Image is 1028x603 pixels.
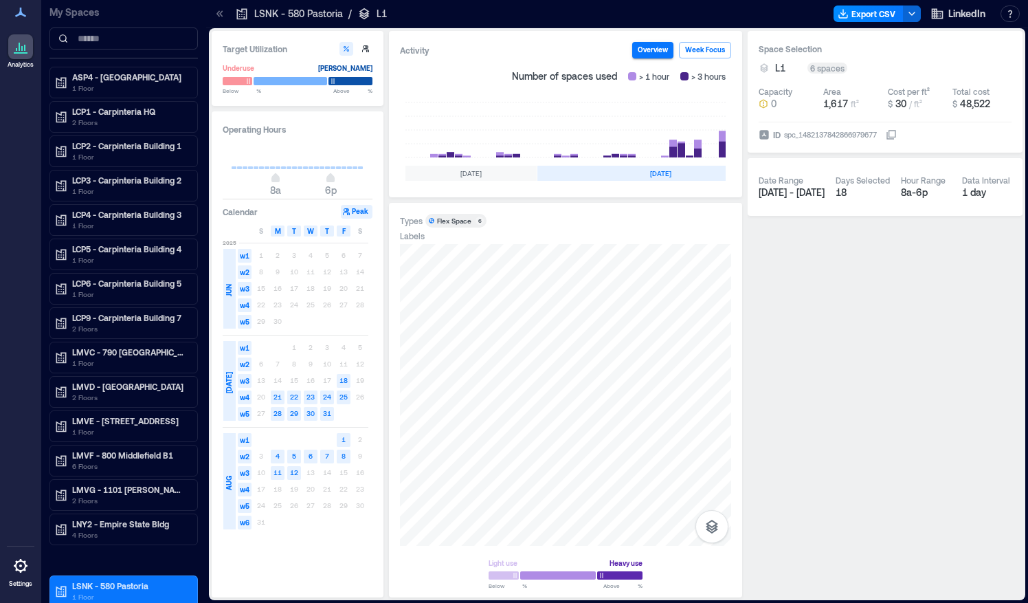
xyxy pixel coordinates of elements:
p: 1 Floor [72,83,188,94]
p: LCP9 - Carpinteria Building 7 [72,312,188,323]
p: 2 Floors [72,495,188,506]
span: $ [888,99,893,109]
p: 1 Floor [72,591,188,602]
text: 31 [323,409,331,417]
button: LinkedIn [926,3,990,25]
div: Cost per ft² [888,86,930,97]
div: Data Interval [962,175,1010,186]
span: L1 [775,61,785,75]
div: 6 spaces [807,63,847,74]
div: Hour Range [901,175,946,186]
span: 1,617 [823,98,848,109]
span: JUN [223,284,234,296]
span: ID [773,128,781,142]
p: My Spaces [49,6,198,19]
text: 6 [309,452,313,460]
button: IDspc_1482137842866979677 [886,129,897,140]
span: w2 [238,450,252,463]
span: w2 [238,358,252,371]
p: 2 Floors [72,117,188,128]
span: w5 [238,315,252,329]
text: 1 [342,435,346,443]
p: LMVD - [GEOGRAPHIC_DATA] [72,381,188,392]
span: LinkedIn [948,7,985,21]
a: Settings [4,549,37,592]
span: M [275,226,281,237]
span: $ [952,99,957,109]
span: w3 [238,374,252,388]
div: Flex Space [437,216,471,226]
div: Capacity [759,86,792,97]
span: w1 [238,433,252,447]
span: S [259,226,263,237]
p: LMVE - [STREET_ADDRESS] [72,415,188,426]
span: Below % [223,87,261,95]
span: w4 [238,298,252,312]
span: Below % [489,582,527,590]
p: LCP5 - Carpinteria Building 4 [72,243,188,254]
div: Underuse [223,61,254,75]
p: L1 [377,7,387,21]
text: 23 [306,393,315,401]
button: Peak [341,205,372,219]
p: 1 Floor [72,186,188,197]
text: 30 [306,409,315,417]
p: 1 Floor [72,220,188,231]
div: spc_1482137842866979677 [783,128,878,142]
text: 11 [273,468,282,476]
p: LCP6 - Carpinteria Building 5 [72,278,188,289]
span: Above % [603,582,642,590]
div: Area [823,86,841,97]
span: 0 [771,97,776,111]
span: 48,522 [960,98,990,109]
div: [DATE] [537,166,784,181]
span: [DATE] [223,372,234,393]
div: 6 [476,217,484,225]
span: w3 [238,282,252,296]
button: Week Focus [679,42,731,58]
span: w4 [238,391,252,404]
span: AUG [223,476,234,490]
span: w1 [238,249,252,263]
span: / ft² [909,99,922,109]
p: LSNK - 580 Pastoria [254,7,343,21]
text: 4 [276,452,280,460]
p: 1 Floor [72,426,188,437]
span: S [358,226,362,237]
span: > 3 hours [691,69,726,83]
text: 12 [290,468,298,476]
span: W [307,226,314,237]
text: 25 [339,393,348,401]
text: 7 [325,452,329,460]
h3: Target Utilization [223,42,372,56]
span: 2025 [223,239,236,247]
span: w3 [238,466,252,480]
text: 8 [342,452,346,460]
div: 8a - 6p [901,186,951,199]
span: w5 [238,499,252,513]
button: L1 [775,61,802,75]
span: 6p [325,184,337,196]
div: Date Range [759,175,803,186]
span: > 1 hour [639,69,669,83]
text: 5 [292,452,296,460]
button: Export CSV [834,6,904,22]
p: LMVF - 800 Middlefield B1 [72,450,188,461]
p: Settings [9,580,32,588]
p: LMVG - 1101 [PERSON_NAME] B7 [72,484,188,495]
span: Above % [333,87,372,95]
p: 1 Floor [72,358,188,369]
h3: Operating Hours [223,122,372,136]
div: [DATE] [405,166,537,181]
span: w6 [238,516,252,529]
div: 1 day [962,186,1012,199]
span: w1 [238,341,252,355]
p: ASP4 - [GEOGRAPHIC_DATA] [72,72,188,83]
p: 2 Floors [72,323,188,334]
p: LCP1 - Carpinteria HQ [72,106,188,117]
div: Activity [400,43,429,57]
div: Light use [489,556,517,570]
p: LSNK - 580 Pastoria [72,580,188,591]
span: T [325,226,329,237]
text: 18 [339,376,348,384]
